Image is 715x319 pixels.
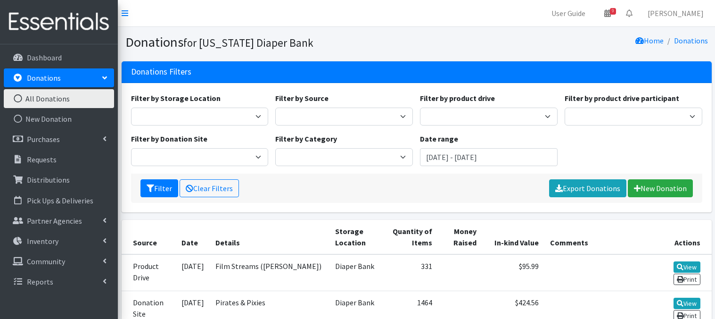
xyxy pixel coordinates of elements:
a: User Guide [544,4,593,23]
p: Dashboard [27,53,62,62]
th: Date [176,220,210,254]
label: Filter by Storage Location [131,92,221,104]
p: Purchases [27,134,60,144]
a: Print [674,274,700,285]
a: View [674,261,700,273]
label: Filter by Source [275,92,329,104]
a: Donations [674,36,708,45]
img: HumanEssentials [4,6,114,38]
a: Inventory [4,232,114,251]
small: for [US_STATE] Diaper Bank [183,36,313,50]
a: New Donation [628,179,693,197]
th: In-kind Value [482,220,544,254]
p: Community [27,257,65,266]
a: Requests [4,150,114,169]
a: 9 [597,4,618,23]
p: Pick Ups & Deliveries [27,196,93,205]
p: Partner Agencies [27,216,82,226]
a: Home [635,36,664,45]
a: [PERSON_NAME] [640,4,711,23]
th: Source [122,220,176,254]
label: Filter by product drive participant [565,92,679,104]
a: Partner Agencies [4,211,114,230]
th: Comments [544,220,657,254]
a: Reports [4,272,114,291]
td: $95.99 [482,254,544,291]
a: Distributions [4,170,114,189]
span: 9 [610,8,616,15]
a: Pick Ups & Deliveries [4,191,114,210]
p: Reports [27,277,53,286]
p: Inventory [27,236,58,246]
h1: Donations [125,34,413,50]
label: Filter by Category [275,133,337,144]
a: View [674,298,700,309]
p: Donations [27,73,61,83]
td: Film Streams ([PERSON_NAME]) [210,254,329,291]
a: Purchases [4,130,114,149]
label: Filter by Donation Site [131,133,207,144]
a: Dashboard [4,48,114,67]
a: Export Donations [549,179,626,197]
th: Details [210,220,329,254]
label: Date range [420,133,458,144]
a: All Donations [4,89,114,108]
th: Money Raised [438,220,482,254]
input: January 1, 2011 - December 31, 2011 [420,148,558,166]
a: Clear Filters [180,179,239,197]
p: Requests [27,155,57,164]
button: Filter [140,179,178,197]
th: Actions [657,220,711,254]
a: Community [4,252,114,271]
a: New Donation [4,109,114,128]
p: Distributions [27,175,70,185]
td: [DATE] [176,254,210,291]
td: Diaper Bank [329,254,384,291]
th: Storage Location [329,220,384,254]
td: 331 [384,254,438,291]
h3: Donations Filters [131,67,191,77]
th: Quantity of Items [384,220,438,254]
a: Donations [4,68,114,87]
label: Filter by product drive [420,92,495,104]
td: Product Drive [122,254,176,291]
